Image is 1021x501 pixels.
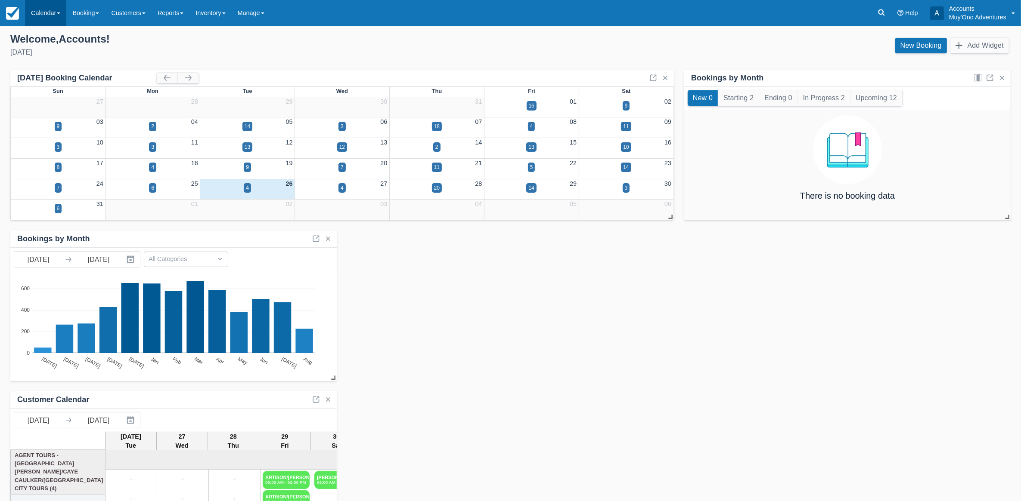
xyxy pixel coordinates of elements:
[96,200,103,207] a: 31
[10,47,504,58] div: [DATE]
[528,88,535,94] span: Fri
[380,139,387,146] a: 13
[380,180,387,187] a: 27
[6,7,19,20] img: checkfront-main-nav-mini-logo.png
[286,160,293,166] a: 19
[380,118,387,125] a: 06
[317,480,359,485] em: 08:00 AM - 02:00 PM
[434,163,440,171] div: 11
[798,90,850,106] button: In Progress 2
[475,200,482,207] a: 04
[246,163,249,171] div: 9
[263,471,310,489] a: ARTISON/[PERSON_NAME]; [PERSON_NAME] (5)08:00 AM - 02:00 PM
[475,118,482,125] a: 07
[159,475,206,485] a: +
[435,143,438,151] div: 2
[74,252,123,267] input: End Date
[897,10,903,16] i: Help
[529,102,534,110] div: 16
[246,184,249,192] div: 4
[216,255,224,263] span: Dropdown icon
[96,118,103,125] a: 03
[949,4,1006,13] p: Accounts
[286,200,293,207] a: 02
[664,139,671,146] a: 16
[14,252,62,267] input: Start Date
[664,160,671,166] a: 23
[930,6,944,20] div: A
[57,143,60,151] div: 3
[106,432,157,451] th: [DATE] Tue
[191,118,198,125] a: 04
[850,90,902,106] button: Upcoming 12
[191,98,198,105] a: 28
[108,475,155,485] a: +
[905,9,918,16] span: Help
[310,432,362,451] th: 30 Sat
[191,180,198,187] a: 25
[622,88,630,94] span: Sat
[123,252,140,267] button: Interact with the calendar and add the check-in date for your trip.
[475,139,482,146] a: 14
[895,38,947,53] a: New Booking
[151,184,154,192] div: 6
[950,38,1009,53] button: Add Widget
[123,412,140,428] button: Interact with the calendar and add the check-in date for your trip.
[336,88,348,94] span: Wed
[57,184,60,192] div: 7
[57,205,60,212] div: 6
[813,115,882,184] img: booking.png
[623,163,629,171] div: 14
[211,475,258,485] a: +
[17,395,90,405] div: Customer Calendar
[17,73,157,83] div: [DATE] Booking Calendar
[96,98,103,105] a: 27
[245,143,250,151] div: 13
[191,139,198,146] a: 11
[245,123,250,130] div: 14
[151,123,154,130] div: 2
[53,88,63,94] span: Sun
[341,123,344,130] div: 3
[341,184,344,192] div: 4
[623,143,629,151] div: 10
[151,163,154,171] div: 4
[74,412,123,428] input: End Date
[191,160,198,166] a: 18
[96,180,103,187] a: 24
[286,180,293,187] a: 26
[475,98,482,105] a: 31
[259,432,310,451] th: 29 Fri
[151,143,154,151] div: 3
[380,160,387,166] a: 20
[530,163,533,171] div: 5
[432,88,442,94] span: Thu
[147,88,158,94] span: Mon
[759,90,797,106] button: Ending 0
[286,118,293,125] a: 05
[380,200,387,207] a: 03
[191,200,198,207] a: 01
[664,200,671,207] a: 06
[341,163,344,171] div: 7
[314,471,361,489] a: [PERSON_NAME]/[DEMOGRAPHIC_DATA][PERSON_NAME]/ (2)08:00 AM - 02:00 PM
[265,480,307,485] em: 08:00 AM - 02:00 PM
[57,123,60,130] div: 9
[800,191,895,200] h4: There is no booking data
[13,451,103,493] a: Agent Tours - [GEOGRAPHIC_DATA][PERSON_NAME]/Caye Caulker/[GEOGRAPHIC_DATA] City Tours (4)
[570,118,577,125] a: 08
[286,139,293,146] a: 12
[570,180,577,187] a: 29
[664,98,671,105] a: 02
[339,143,345,151] div: 12
[949,13,1006,22] p: Muy'Ono Adventures
[434,184,440,192] div: 20
[380,98,387,105] a: 30
[14,412,62,428] input: Start Date
[96,139,103,146] a: 10
[57,163,60,171] div: 8
[242,88,252,94] span: Tue
[570,98,577,105] a: 01
[286,98,293,105] a: 29
[691,73,764,83] div: Bookings by Month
